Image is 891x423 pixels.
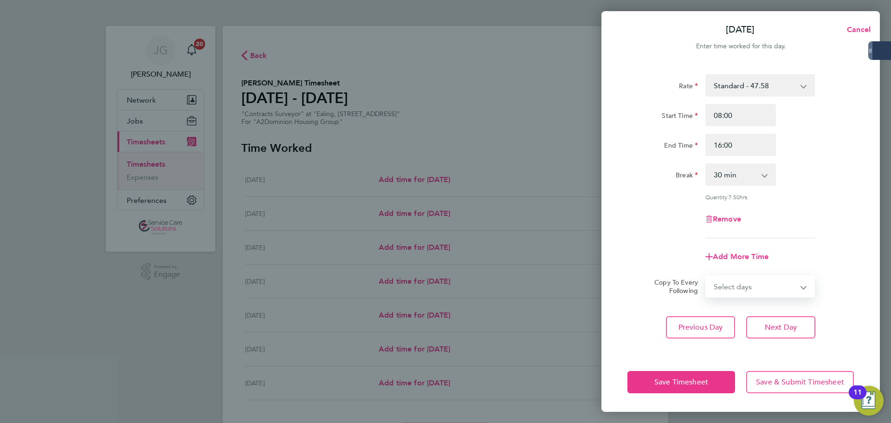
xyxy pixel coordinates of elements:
div: Enter time worked for this day. [601,41,880,52]
button: Save Timesheet [627,371,735,393]
button: Next Day [746,316,815,338]
span: Previous Day [678,323,723,332]
div: 11 [853,392,862,404]
label: Break [676,171,698,182]
label: Copy To Every Following [647,278,698,295]
label: Rate [679,82,698,93]
button: Cancel [832,20,880,39]
label: End Time [664,141,698,152]
span: Save Timesheet [654,377,708,387]
button: Remove [705,215,741,223]
span: Add More Time [713,252,768,261]
button: Previous Day [666,316,735,338]
button: Add More Time [705,253,768,260]
span: Remove [713,215,741,223]
span: Next Day [765,323,797,332]
button: Save & Submit Timesheet [746,371,854,393]
span: Cancel [844,25,871,34]
p: [DATE] [726,23,755,36]
input: E.g. 18:00 [705,134,776,156]
input: E.g. 08:00 [705,104,776,126]
span: Save & Submit Timesheet [756,377,844,387]
button: Open Resource Center, 11 new notifications [854,386,884,416]
label: Start Time [662,111,698,123]
div: Quantity: hrs [705,193,815,201]
span: 7.50 [729,193,740,201]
